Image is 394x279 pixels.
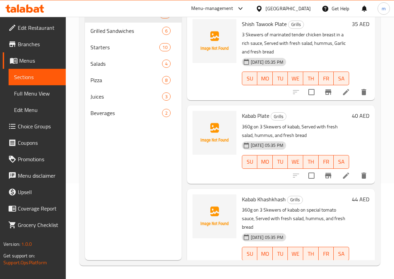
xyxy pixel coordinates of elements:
button: SU [242,155,258,169]
span: SA [336,74,346,84]
div: Menu-management [191,4,233,13]
button: TU [273,155,288,169]
button: MO [257,72,273,85]
span: Choice Groups [18,122,60,130]
span: TU [275,157,285,167]
span: Full Menu View [14,89,60,98]
div: items [162,60,171,68]
div: items [162,76,171,84]
div: items [162,92,171,101]
button: SU [242,72,258,85]
span: Pizza [90,76,162,84]
div: [GEOGRAPHIC_DATA] [266,5,311,12]
span: MO [260,74,270,84]
button: SU [242,247,258,261]
span: WE [291,74,300,84]
a: Menu disclaimer [3,167,66,184]
img: Kabab Khashkhash [193,194,236,238]
span: 4 [162,61,170,67]
span: 6 [162,28,170,34]
button: FR [319,155,334,169]
div: Starters10 [85,39,182,55]
span: Menu disclaimer [18,172,60,180]
a: Grocery Checklist [3,217,66,233]
span: TH [306,249,316,259]
h6: 44 AED [352,194,369,204]
span: FR [321,74,331,84]
button: delete [356,167,372,184]
span: WE [291,157,300,167]
span: Menus [19,56,60,65]
div: Beverages2 [85,105,182,121]
span: TU [275,74,285,84]
span: 2 [162,110,170,116]
a: Promotions [3,151,66,167]
span: WE [291,249,300,259]
div: Grilled Sandwiches6 [85,23,182,39]
span: SU [245,157,255,167]
button: Branch-specific-item [320,84,336,100]
a: Full Menu View [9,85,66,102]
button: FR [319,247,334,261]
a: Edit Menu [9,102,66,118]
button: TH [303,247,319,261]
a: Upsell [3,184,66,200]
span: Select to update [304,85,319,99]
span: Coupons [18,139,60,147]
span: 10 [160,44,170,51]
span: Branches [18,40,60,48]
span: 1.0.0 [21,240,32,249]
a: Edit menu item [342,88,350,96]
div: Pizza8 [85,72,182,88]
p: 3 Skewers of marinated tender chicken breast in a rich sauce, Served with fresh salad, hummus, Ga... [242,30,349,56]
button: SA [334,72,349,85]
span: TH [306,157,316,167]
a: Support.OpsPlatform [3,258,47,267]
span: Upsell [18,188,60,196]
span: [DATE] 05:35 PM [248,142,286,149]
nav: Menu sections [85,3,182,124]
span: 8 [162,77,170,84]
button: FR [319,72,334,85]
a: Menus [3,52,66,69]
span: m [382,5,386,12]
span: TU [275,249,285,259]
span: Edit Menu [14,106,60,114]
div: Grills [287,196,303,204]
button: MO [257,155,273,169]
button: TH [303,72,319,85]
button: MO [257,247,273,261]
div: items [159,43,170,51]
div: items [162,109,171,117]
span: SA [336,157,346,167]
a: Coupons [3,135,66,151]
span: Juices [90,92,162,101]
button: delete [356,259,372,276]
span: Starters [90,43,160,51]
button: TU [273,72,288,85]
p: 360g on 3 Skewers of kabab, Served with fresh salad, hummus, and fresh bread [242,123,349,140]
span: FR [321,249,331,259]
a: Edit menu item [342,172,350,180]
span: SU [245,74,255,84]
span: Coverage Report [18,204,60,213]
span: Grocery Checklist [18,221,60,229]
button: SA [334,155,349,169]
a: Edit Restaurant [3,20,66,36]
a: Coverage Report [3,200,66,217]
button: delete [356,84,372,100]
span: FR [321,157,331,167]
img: Kabab Plate [193,111,236,155]
span: Grilled Sandwiches [90,27,162,35]
div: Juices3 [85,88,182,105]
button: WE [288,155,303,169]
button: WE [288,72,303,85]
button: Branch-specific-item [320,167,336,184]
button: SA [334,247,349,261]
span: Sections [14,73,60,81]
a: Choice Groups [3,118,66,135]
span: MO [260,249,270,259]
h6: 40 AED [352,111,369,121]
